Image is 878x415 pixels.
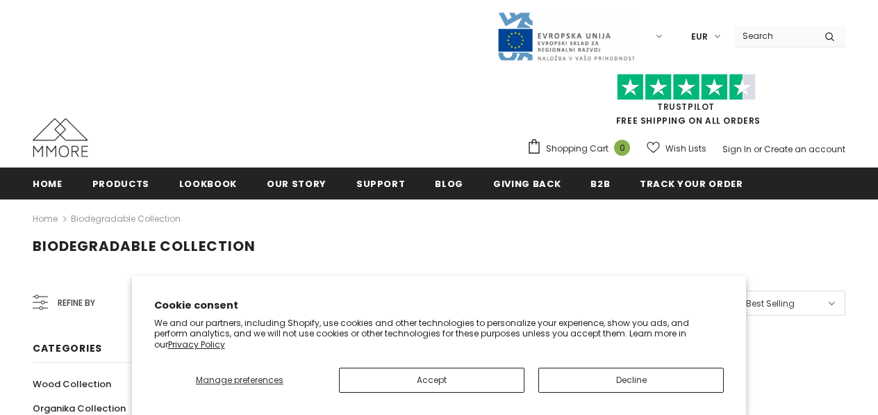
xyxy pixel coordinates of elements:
a: B2B [590,168,610,199]
a: Wish Lists [647,136,706,161]
span: Manage preferences [196,374,283,386]
a: Our Story [267,168,326,199]
a: Products [92,168,149,199]
span: B2B [590,177,610,190]
a: Lookbook [179,168,237,199]
a: support [356,168,406,199]
a: Create an account [764,143,845,155]
input: Search Site [734,26,814,46]
span: Wood Collection [33,377,111,391]
a: Track your order [640,168,743,199]
a: Giving back [493,168,561,199]
span: Lookbook [179,177,237,190]
span: FREE SHIPPING ON ALL ORDERS [527,80,845,127]
a: Javni Razpis [497,30,636,42]
span: Wish Lists [665,142,706,156]
h2: Cookie consent [154,298,724,313]
span: Our Story [267,177,326,190]
span: Products [92,177,149,190]
a: Blog [435,168,463,199]
span: Shopping Cart [546,142,608,156]
span: Categories [33,341,102,355]
a: Biodegradable Collection [71,213,181,225]
span: EUR [691,30,708,44]
a: Trustpilot [657,101,715,113]
span: Organika Collection [33,402,126,415]
span: Giving back [493,177,561,190]
span: Biodegradable Collection [33,236,256,256]
a: Shopping Cart 0 [527,138,637,159]
span: Track your order [640,177,743,190]
span: Refine by [58,295,95,311]
a: Wood Collection [33,372,111,396]
button: Accept [339,368,524,393]
img: Trust Pilot Stars [617,74,756,101]
p: We and our partners, including Shopify, use cookies and other technologies to personalize your ex... [154,318,724,350]
span: or [754,143,762,155]
span: support [356,177,406,190]
a: Home [33,211,58,227]
a: Privacy Policy [168,339,225,350]
span: 0 [614,140,630,156]
span: Home [33,177,63,190]
button: Manage preferences [154,368,325,393]
span: Best Selling [746,297,795,311]
img: Javni Razpis [497,11,636,62]
button: Decline [538,368,724,393]
img: MMORE Cases [33,118,88,157]
a: Home [33,168,63,199]
a: Sign In [722,143,752,155]
span: Blog [435,177,463,190]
